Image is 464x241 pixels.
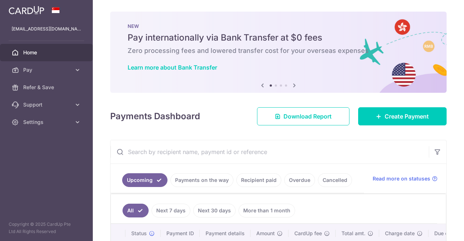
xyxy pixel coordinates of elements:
h6: Zero processing fees and lowered transfer cost for your overseas expenses [128,46,429,55]
h4: Payments Dashboard [110,110,200,123]
a: Download Report [257,107,349,125]
a: Next 30 days [193,204,236,217]
a: Next 7 days [152,204,190,217]
a: Read more on statuses [373,175,438,182]
img: CardUp [9,6,44,14]
a: All [123,204,149,217]
a: Create Payment [358,107,447,125]
span: Home [23,49,71,56]
span: Download Report [283,112,332,121]
span: Support [23,101,71,108]
p: [EMAIL_ADDRESS][DOMAIN_NAME] [12,25,81,33]
span: Read more on statuses [373,175,430,182]
span: Settings [23,119,71,126]
a: More than 1 month [239,204,295,217]
a: Learn more about Bank Transfer [128,64,217,71]
span: Charge date [385,230,415,237]
span: CardUp fee [294,230,322,237]
span: Create Payment [385,112,429,121]
span: Refer & Save [23,84,71,91]
img: Bank transfer banner [110,12,447,93]
a: Overdue [284,173,315,187]
a: Cancelled [318,173,352,187]
span: Due date [434,230,456,237]
span: Status [131,230,147,237]
span: Total amt. [341,230,365,237]
span: Pay [23,66,71,74]
a: Upcoming [122,173,167,187]
a: Recipient paid [236,173,281,187]
input: Search by recipient name, payment id or reference [111,140,429,163]
span: Amount [256,230,275,237]
h5: Pay internationally via Bank Transfer at $0 fees [128,32,429,43]
a: Payments on the way [170,173,233,187]
p: NEW [128,23,429,29]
